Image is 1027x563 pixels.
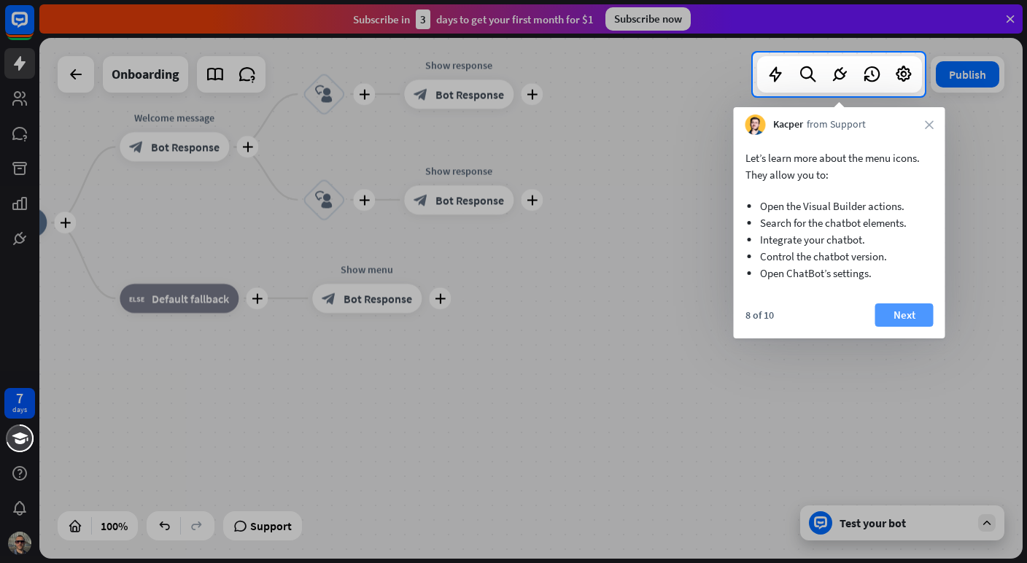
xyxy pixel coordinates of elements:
li: Control the chatbot version. [760,248,919,265]
i: close [925,120,934,129]
li: Search for the chatbot elements. [760,214,919,231]
li: Open ChatBot’s settings. [760,265,919,281]
span: Kacper [773,117,803,132]
p: Let’s learn more about the menu icons. They allow you to: [745,150,934,183]
button: Next [875,303,934,327]
li: Open the Visual Builder actions. [760,198,919,214]
div: 8 of 10 [745,308,774,322]
button: Open LiveChat chat widget [12,6,55,50]
li: Integrate your chatbot. [760,231,919,248]
span: from Support [807,117,866,132]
